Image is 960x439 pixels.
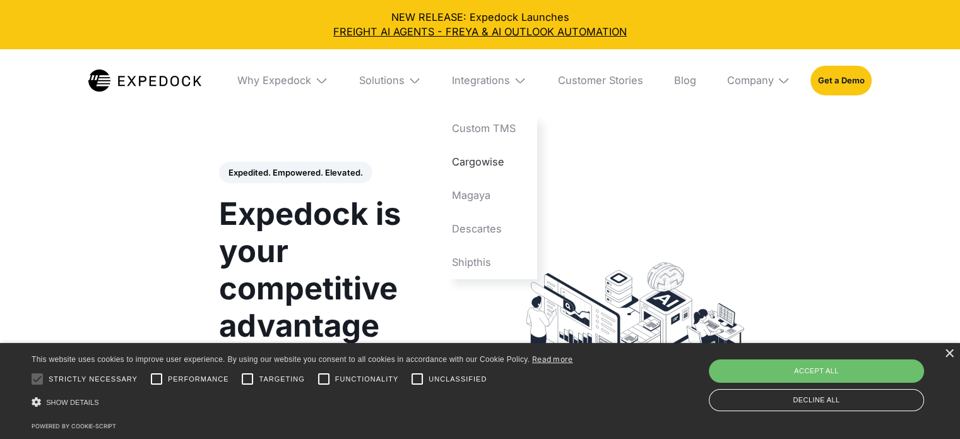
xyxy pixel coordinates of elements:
div: Accept all [709,359,924,382]
div: Solutions [359,74,405,87]
div: Close [944,349,954,359]
div: Show details [32,394,573,412]
a: Customer Stories [547,49,653,111]
a: Magaya [442,179,537,212]
div: Why Expedock [227,49,338,111]
h1: Expedock is your competitive advantage [219,196,467,344]
div: Company [726,74,773,87]
div: Why Expedock [237,74,311,87]
a: Powered by cookie-script [32,423,116,430]
span: Unclassified [429,374,487,385]
span: This website uses cookies to improve user experience. By using our website you consent to all coo... [32,355,530,364]
div: Solutions [348,49,431,111]
a: Cargowise [442,145,537,179]
span: Targeting [259,374,304,385]
a: Custom TMS [442,111,537,145]
a: Blog [663,49,706,111]
a: Descartes [442,212,537,246]
a: Shipthis [442,246,537,279]
span: Performance [168,374,229,385]
div: Integrations [442,49,537,111]
div: Integrations [452,74,510,87]
span: Show details [46,399,99,406]
div: NEW RELEASE: Expedock Launches [10,10,949,39]
iframe: Chat Widget [897,378,960,439]
a: Read more [532,354,573,364]
a: Get a Demo [810,66,872,95]
span: Strictly necessary [49,374,138,385]
div: Decline all [709,389,924,411]
span: Functionality [335,374,398,385]
a: FREIGHT AI AGENTS - FREYA & AI OUTLOOK AUTOMATION [10,25,949,39]
nav: Integrations [442,111,537,279]
div: Company [716,49,800,111]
